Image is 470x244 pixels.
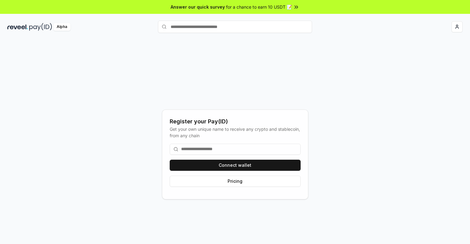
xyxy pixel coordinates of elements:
img: reveel_dark [7,23,28,31]
div: Register your Pay(ID) [170,117,301,126]
button: Connect wallet [170,160,301,171]
button: Pricing [170,176,301,187]
span: Answer our quick survey [171,4,225,10]
div: Get your own unique name to receive any crypto and stablecoin, from any chain [170,126,301,139]
div: Alpha [53,23,71,31]
span: for a chance to earn 10 USDT 📝 [226,4,292,10]
img: pay_id [29,23,52,31]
